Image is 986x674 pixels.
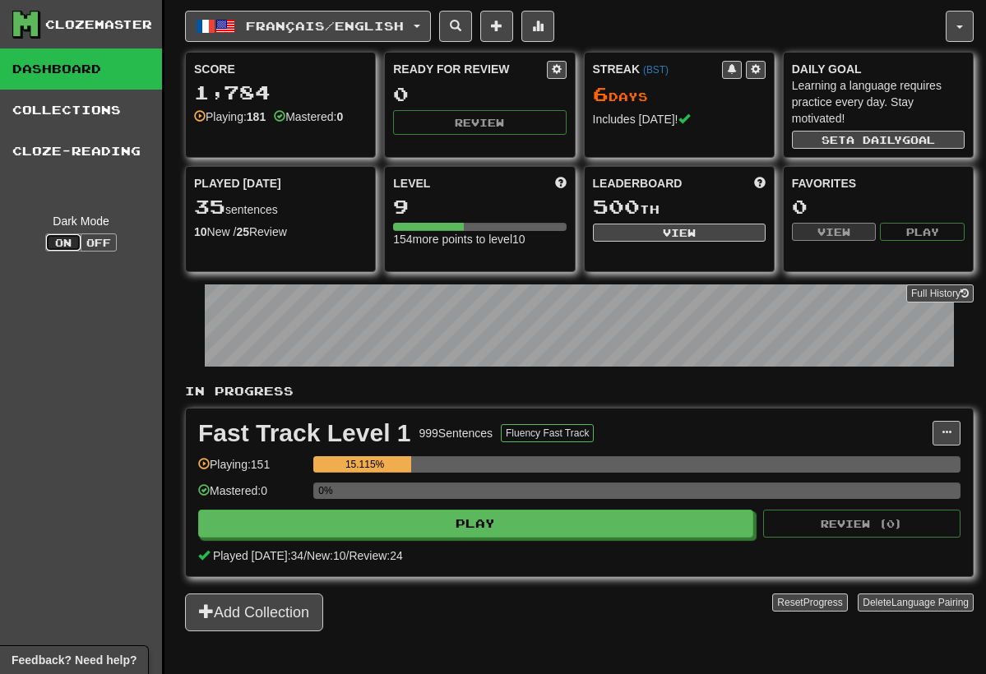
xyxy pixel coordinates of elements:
div: Day s [593,84,766,105]
strong: 25 [236,225,249,238]
button: DeleteLanguage Pairing [858,593,974,612]
button: More stats [521,11,554,42]
button: View [593,224,766,242]
span: Played [DATE] [194,175,281,192]
span: Progress [803,597,843,608]
span: Played [DATE]: 34 [213,549,303,562]
div: Favorites [792,175,965,192]
span: a daily [846,134,902,145]
span: Français / English [246,19,404,33]
button: Fluency Fast Track [501,424,594,442]
button: Add sentence to collection [480,11,513,42]
button: On [45,233,81,252]
button: Seta dailygoal [792,131,965,149]
button: Français/English [185,11,431,42]
p: In Progress [185,383,974,399]
button: Off [81,233,117,252]
button: Review (0) [763,510,961,538]
span: This week in points, UTC [754,175,766,192]
button: Add Collection [185,593,323,631]
span: Open feedback widget [12,652,137,668]
span: Language Pairing [891,597,969,608]
div: sentences [194,196,367,218]
div: Ready for Review [393,61,546,77]
div: th [593,196,766,218]
strong: 10 [194,225,207,238]
div: Streak [593,61,722,77]
div: 999 Sentences [419,425,493,441]
div: 0 [792,196,965,217]
strong: 181 [247,110,266,123]
span: / [346,549,349,562]
div: Mastered: 0 [198,482,305,510]
div: New / Review [194,224,367,240]
a: Full History [906,284,974,302]
span: Score more points to level up [555,175,567,192]
span: 6 [593,82,609,105]
div: Playing: 151 [198,456,305,483]
div: 9 [393,196,566,217]
button: View [792,223,877,241]
span: 500 [593,195,640,218]
span: / [303,549,307,562]
div: Fast Track Level 1 [198,421,411,445]
div: Score [194,61,367,77]
div: 15.115% [318,456,411,473]
span: 35 [194,195,225,218]
button: Play [880,223,965,241]
div: Daily Goal [792,61,965,77]
span: Level [393,175,430,192]
span: Leaderboard [593,175,683,192]
div: 154 more points to level 10 [393,231,566,247]
strong: 0 [336,110,343,123]
div: 1,784 [194,82,367,103]
a: (BST) [643,64,669,76]
button: Search sentences [439,11,472,42]
div: 0 [393,84,566,104]
span: Review: 24 [349,549,402,562]
span: New: 10 [307,549,345,562]
div: Dark Mode [12,213,150,229]
button: ResetProgress [772,593,847,612]
div: Mastered: [274,108,343,125]
div: Learning a language requires practice every day. Stay motivated! [792,77,965,127]
div: Includes [DATE]! [593,111,766,127]
div: Playing: [194,108,266,125]
button: Play [198,510,753,538]
div: Clozemaster [45,16,152,33]
button: Review [393,110,566,135]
